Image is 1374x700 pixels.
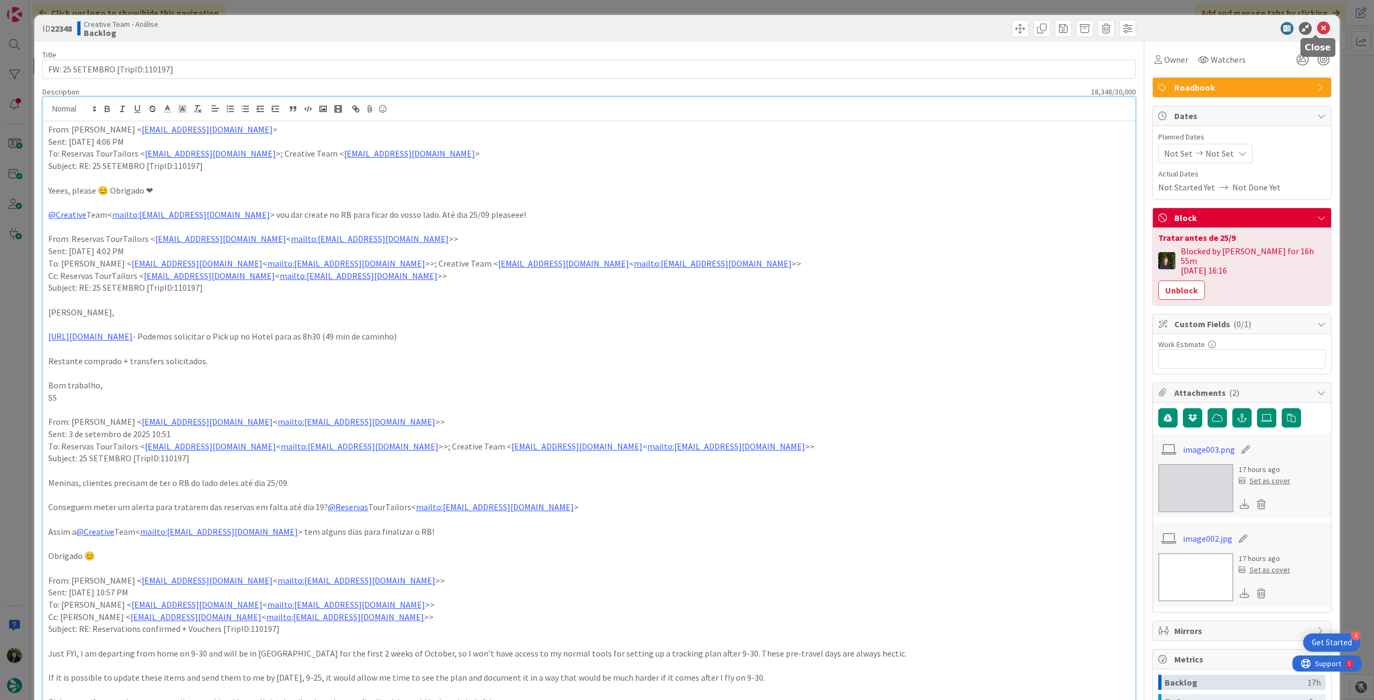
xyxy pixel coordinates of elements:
p: To: Reservas TourTailors < < >>; Creative Team < < >> [48,440,1130,453]
h5: Close [1305,42,1331,53]
p: [PERSON_NAME], [48,306,1130,319]
p: Meninas, clientes precisam de ter o RB do lado deles até dia 25/09. [48,477,1130,489]
p: Subject: RE: Reservations confirmed + Vouchers [TripID:110197] [48,623,1130,635]
span: Not Set [1164,147,1193,160]
span: Owner [1164,53,1188,66]
div: Blocked by [PERSON_NAME] for 16h 55m [DATE] 16:16 [1181,246,1326,275]
a: @Creative [76,526,114,537]
a: mailto:[EMAIL_ADDRESS][DOMAIN_NAME] [112,209,270,220]
a: mailto:[EMAIL_ADDRESS][DOMAIN_NAME] [277,416,435,427]
span: Metrics [1174,653,1312,666]
label: Work Estimate [1158,340,1205,349]
a: [EMAIL_ADDRESS][DOMAIN_NAME] [142,575,273,586]
p: SS [48,392,1130,404]
a: [EMAIL_ADDRESS][DOMAIN_NAME] [130,611,261,622]
div: 17 hours ago [1239,553,1290,564]
label: Title [42,50,56,60]
b: 22348 [50,23,72,34]
p: Conseguem meter um alerta para tratarem das reservas em falta até dia 19? TourTailors< > [48,501,1130,513]
span: Not Started Yet [1158,181,1215,194]
p: From: [PERSON_NAME] < < >> [48,416,1130,428]
p: To: [PERSON_NAME] < < >>; Creative Team < < >> [48,257,1130,270]
p: If it is possible to update these items and send them to me by [DATE], 9-25, it would allow me ti... [48,672,1130,684]
a: mailto:[EMAIL_ADDRESS][DOMAIN_NAME] [277,575,435,586]
a: image002.jpg [1183,532,1232,545]
a: @Creative [48,209,86,220]
a: [EMAIL_ADDRESS][DOMAIN_NAME] [145,148,276,159]
a: [EMAIL_ADDRESS][DOMAIN_NAME] [131,599,262,610]
span: Description [42,87,79,97]
a: [EMAIL_ADDRESS][DOMAIN_NAME] [142,124,273,135]
b: Backlog [84,28,158,37]
div: Tratar antes de 25/9 [1158,233,1326,242]
p: Sent: 3 de setembro de 2025 10:51 [48,428,1130,440]
p: Just FYI, I am departing from home on 9-30 and will be in [GEOGRAPHIC_DATA] for the first 2 weeks... [48,647,1130,660]
span: Attachments [1174,386,1312,399]
span: Creative Team - Análise [84,20,158,28]
a: image003.png [1183,443,1235,456]
div: 18,348 / 30,000 [83,87,1136,97]
p: From: Reservas TourTailors < < >> [48,233,1130,245]
p: Subject: RE: 25 SETEMBRO [TripID:110197] [48,160,1130,172]
a: mailto:[EMAIL_ADDRESS][DOMAIN_NAME] [280,270,437,281]
p: Bom trabalho, [48,379,1130,392]
p: Team< > vou dar create no RB para ficar do vosso lado. Até dia 25/09 pleaseee! [48,209,1130,221]
p: Sent: [DATE] 4:06 PM [48,136,1130,148]
span: ( 0/1 ) [1233,319,1251,329]
div: Get Started [1312,637,1352,648]
span: ( 2 ) [1229,387,1239,398]
a: mailto:[EMAIL_ADDRESS][DOMAIN_NAME] [416,502,574,512]
a: mailto:[EMAIL_ADDRESS][DOMAIN_NAME] [266,611,424,622]
a: mailto:[EMAIL_ADDRESS][DOMAIN_NAME] [267,599,425,610]
a: [URL][DOMAIN_NAME] [48,331,133,342]
div: Set as cover [1239,475,1290,487]
p: Restante comprado + transfers solicitados. [48,355,1130,367]
button: Unblock [1158,281,1205,300]
a: [EMAIL_ADDRESS][DOMAIN_NAME] [344,148,475,159]
div: 5 [56,4,59,13]
a: [EMAIL_ADDRESS][DOMAIN_NAME] [144,270,275,281]
p: Subject: 25 SETEMBRO [TripID:110197] [48,452,1130,465]
img: MC [1158,252,1175,269]
span: Block [1174,211,1312,224]
a: @Reservas [328,502,368,512]
span: Watchers [1211,53,1246,66]
p: Yeees, please 😊 Obrigado ❤ [48,185,1130,197]
span: Mirrors [1174,624,1312,637]
span: Support [23,2,49,14]
p: Sent: [DATE] 4:02 PM [48,245,1130,257]
div: Download [1239,497,1251,511]
a: mailto:[EMAIL_ADDRESS][DOMAIN_NAME] [634,258,792,269]
span: Not Set [1205,147,1234,160]
span: Not Done Yet [1232,181,1281,194]
span: Dates [1174,109,1312,122]
a: [EMAIL_ADDRESS][DOMAIN_NAME] [155,233,286,244]
span: Actual Dates [1158,168,1326,180]
span: Planned Dates [1158,131,1326,143]
p: Cc: Reservas TourTailors < < >> [48,270,1130,282]
div: Download [1239,586,1251,600]
a: mailto:[EMAIL_ADDRESS][DOMAIN_NAME] [291,233,449,244]
a: mailto:[EMAIL_ADDRESS][DOMAIN_NAME] [281,441,438,452]
p: From: [PERSON_NAME] < < >> [48,574,1130,587]
a: [EMAIL_ADDRESS][DOMAIN_NAME] [131,258,262,269]
p: To: [PERSON_NAME] < < >> [48,599,1130,611]
div: Open Get Started checklist, remaining modules: 4 [1303,633,1361,652]
p: To: Reservas TourTailors < >; Creative Team < > [48,148,1130,160]
a: mailto:[EMAIL_ADDRESS][DOMAIN_NAME] [647,441,805,452]
a: [EMAIL_ADDRESS][DOMAIN_NAME] [511,441,642,452]
p: Obrigado 😊 [48,550,1130,562]
div: Set as cover [1239,564,1290,576]
div: 17 hours ago [1239,464,1290,475]
p: From: [PERSON_NAME] < > [48,123,1130,136]
input: type card name here... [42,60,1136,79]
a: mailto:[EMAIL_ADDRESS][DOMAIN_NAME] [140,526,298,537]
p: Subject: RE: 25 SETEMBRO [TripID:110197] [48,282,1130,294]
a: [EMAIL_ADDRESS][DOMAIN_NAME] [498,258,629,269]
p: Sent: [DATE] 10:57 PM [48,586,1130,599]
span: ID [42,22,72,35]
a: [EMAIL_ADDRESS][DOMAIN_NAME] [142,416,273,427]
div: Backlog [1165,675,1307,690]
a: [EMAIL_ADDRESS][DOMAIN_NAME] [145,441,276,452]
div: 4 [1351,631,1361,640]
